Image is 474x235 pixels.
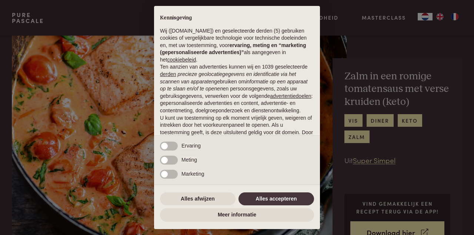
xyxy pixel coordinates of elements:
[160,63,314,114] p: Ten aanzien van advertenties kunnen wij en 1039 geselecteerde gebruiken om en persoonsgegevens, z...
[160,27,314,64] p: Wij ([DOMAIN_NAME]) en geselecteerde derden (5) gebruiken cookies of vergelijkbare technologie vo...
[238,192,314,206] button: Alles accepteren
[160,71,176,78] button: derden
[160,42,306,56] strong: ervaring, meting en “marketing (gepersonaliseerde advertenties)”
[181,143,201,149] span: Ervaring
[160,192,236,206] button: Alles afwijzen
[270,93,311,100] button: advertentiedoelen
[160,71,296,85] em: precieze geolocatiegegevens en identificatie via het scannen van apparaten
[160,208,314,222] button: Meer informatie
[181,157,197,163] span: Meting
[160,115,314,151] p: U kunt uw toestemming op elk moment vrijelijk geven, weigeren of intrekken door het voorkeurenpan...
[160,79,308,92] em: informatie op een apparaat op te slaan en/of te openen
[181,171,204,177] span: Marketing
[167,57,196,63] a: cookiebeleid
[160,15,314,21] h2: Kennisgeving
